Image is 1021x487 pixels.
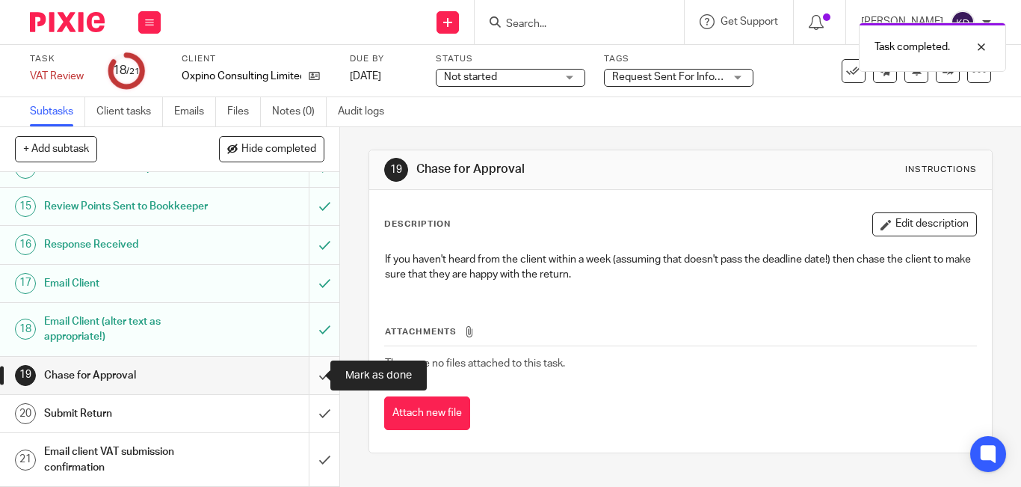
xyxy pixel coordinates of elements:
[44,195,211,218] h1: Review Points Sent to Bookkeeper
[15,273,36,294] div: 17
[174,97,216,126] a: Emails
[227,97,261,126] a: Files
[384,158,408,182] div: 19
[15,403,36,424] div: 20
[338,97,395,126] a: Audit logs
[384,218,451,230] p: Description
[113,62,140,79] div: 18
[44,402,211,425] h1: Submit Return
[15,319,36,340] div: 18
[30,69,90,84] div: VAT Review
[951,10,975,34] img: svg%3E
[15,136,97,162] button: + Add subtask
[30,12,105,32] img: Pixie
[875,40,950,55] p: Task completed.
[15,196,36,217] div: 15
[416,162,712,177] h1: Chase for Approval
[350,53,417,65] label: Due by
[385,252,976,283] p: If you haven't heard from the client within a week (assuming that doesn't pass the deadline date!...
[44,272,211,295] h1: Email Client
[182,53,331,65] label: Client
[30,53,90,65] label: Task
[612,72,750,82] span: Request Sent For Information
[505,18,639,31] input: Search
[15,234,36,255] div: 16
[44,310,211,349] h1: Email Client (alter text as appropriate!)
[872,212,977,236] button: Edit description
[30,97,85,126] a: Subtasks
[96,97,163,126] a: Client tasks
[15,450,36,471] div: 21
[385,358,565,369] span: There are no files attached to this task.
[436,53,585,65] label: Status
[219,136,324,162] button: Hide completed
[44,233,211,256] h1: Response Received
[272,97,327,126] a: Notes (0)
[905,164,977,176] div: Instructions
[350,71,381,82] span: [DATE]
[385,328,457,336] span: Attachments
[44,441,211,479] h1: Email client VAT submission confirmation
[241,144,316,156] span: Hide completed
[44,364,211,387] h1: Chase for Approval
[182,69,301,84] p: Oxpino Consulting Limited
[126,67,140,76] small: /21
[15,365,36,386] div: 19
[384,396,470,430] button: Attach new file
[444,72,497,82] span: Not started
